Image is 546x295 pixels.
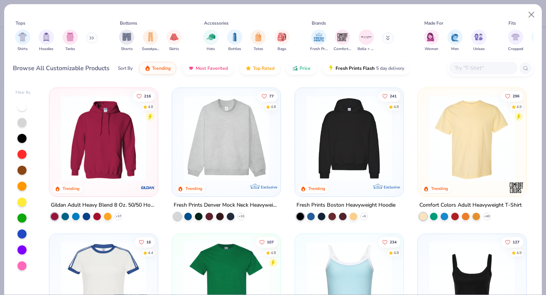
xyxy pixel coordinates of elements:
[253,65,275,71] span: Top Rated
[334,30,351,52] button: filter button
[182,62,234,75] button: Most Favorited
[312,20,326,27] div: Brands
[15,30,30,52] button: filter button
[328,65,334,71] img: flash.gif
[39,30,54,52] div: filter for Hoodies
[39,46,53,52] span: Hoodies
[395,96,489,181] img: d4a37e75-5f2b-4aef-9a6e-23330c63bbc0
[390,94,397,98] span: 241
[451,46,459,52] span: Men
[337,31,348,43] img: Comfort Colors Image
[231,33,239,41] img: Bottles Image
[180,96,273,181] img: f5d85501-0dbb-4ee4-b115-c08fa3845d83
[424,30,439,52] div: filter for Women
[513,94,519,98] span: 296
[146,33,155,41] img: Sweatpants Image
[267,240,274,244] span: 107
[361,31,372,43] img: Bella + Canvas Image
[425,46,438,52] span: Women
[508,180,524,195] img: Comfort Colors logo
[303,96,396,181] img: 91acfc32-fd48-4d6b-bdad-a4c1a30ac3fc
[152,65,171,71] span: Trending
[524,8,539,22] button: Close
[133,91,155,101] button: Like
[300,65,311,71] span: Price
[427,33,436,41] img: Women Image
[13,64,110,73] div: Browse All Customizable Products
[508,30,523,52] div: filter for Cropped
[119,30,134,52] button: filter button
[508,30,523,52] button: filter button
[238,214,244,219] span: + 10
[310,30,328,52] div: filter for Fresh Prints
[275,30,290,52] button: filter button
[394,104,399,110] div: 4.8
[378,237,400,247] button: Like
[473,46,485,52] span: Unisex
[169,46,179,52] span: Skirts
[256,237,278,247] button: Like
[425,96,519,181] img: 029b8af0-80e6-406f-9fdc-fdf898547912
[139,62,176,75] button: Trending
[203,30,218,52] div: filter for Hats
[358,46,375,52] span: Bella + Canvas
[39,30,54,52] button: filter button
[484,214,490,219] span: + 60
[516,250,522,256] div: 4.9
[508,46,523,52] span: Cropped
[511,33,520,41] img: Cropped Image
[142,30,159,52] div: filter for Sweatpants
[278,33,286,41] img: Bags Image
[501,91,523,101] button: Like
[261,185,277,190] span: Exclusive
[273,96,366,181] img: a90f7c54-8796-4cb2-9d6e-4e9644cfe0fe
[516,104,522,110] div: 4.9
[513,240,519,244] span: 127
[271,104,276,110] div: 4.8
[390,240,397,244] span: 234
[394,250,399,256] div: 4.8
[144,94,151,98] span: 216
[148,104,154,110] div: 4.8
[16,20,25,27] div: Tops
[297,201,395,210] div: Fresh Prints Boston Heavyweight Hoodie
[228,46,241,52] span: Bottles
[376,64,404,73] span: 5 day delivery
[358,30,375,52] button: filter button
[471,30,486,52] button: filter button
[122,33,131,41] img: Shorts Image
[424,30,439,52] button: filter button
[254,46,263,52] span: Totes
[116,214,121,219] span: + 37
[471,30,486,52] div: filter for Unisex
[251,30,266,52] div: filter for Totes
[474,33,483,41] img: Unisex Image
[188,65,194,71] img: most_fav.gif
[203,30,218,52] button: filter button
[384,185,400,190] span: Exclusive
[17,46,28,52] span: Shirts
[334,30,351,52] div: filter for Comfort Colors
[362,214,366,219] span: + 9
[142,46,159,52] span: Sweatpants
[313,31,325,43] img: Fresh Prints Image
[170,33,179,41] img: Skirts Image
[196,65,228,71] span: Most Favorited
[174,201,279,210] div: Fresh Prints Denver Mock Neck Heavyweight Sweatshirt
[121,46,133,52] span: Shorts
[451,33,459,41] img: Men Image
[240,62,280,75] button: Top Rated
[207,33,215,41] img: Hats Image
[508,20,516,27] div: Fits
[227,30,242,52] button: filter button
[358,30,375,52] div: filter for Bella + Canvas
[142,30,159,52] button: filter button
[378,91,400,101] button: Like
[119,30,134,52] div: filter for Shorts
[63,30,78,52] div: filter for Tanks
[258,91,278,101] button: Like
[140,180,155,195] img: Gildan logo
[166,30,182,52] div: filter for Skirts
[207,46,215,52] span: Hats
[227,30,242,52] div: filter for Bottles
